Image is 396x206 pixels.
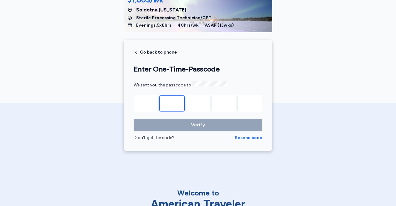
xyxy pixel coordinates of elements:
button: Verify [134,119,262,131]
input: Please enter OTP character 2 [160,96,184,111]
span: Verify [191,121,205,129]
button: Resend code [235,135,262,141]
button: Go back to phone [134,50,177,55]
span: Go back to phone [140,50,177,55]
input: Please enter OTP character 1 [134,96,158,111]
span: Sterile Processing Technician/CPT [136,15,212,21]
span: 40 hrs/wk [178,22,199,28]
input: Please enter OTP character 4 [212,96,236,111]
div: Welcome to [133,188,263,198]
h1: Enter One-Time-Passcode [134,64,262,74]
input: Please enter OTP character 5 [238,96,262,111]
input: Please enter OTP character 3 [186,96,210,111]
span: Evenings , 5 x 8 hrs [136,22,171,28]
div: Didn't get the code? [134,135,235,141]
span: We sent you the passcode to [134,82,227,88]
span: Soldotna , [US_STATE] [136,6,186,14]
span: ASAP ( 13 wks) [205,22,234,28]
